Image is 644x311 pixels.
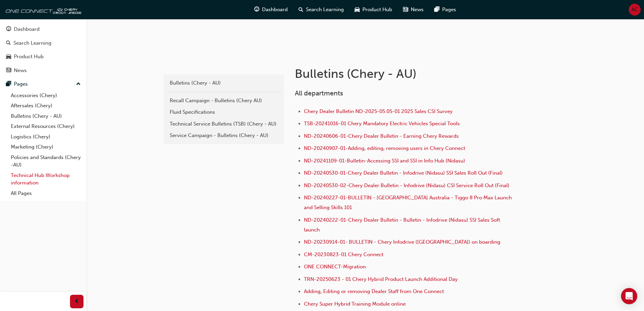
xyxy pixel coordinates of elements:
a: Search Learning [3,37,84,49]
div: Search Learning [14,39,51,47]
a: All Pages [8,188,84,199]
a: Fluid Specifications [166,106,281,118]
button: DashboardSearch LearningProduct HubNews [3,22,84,78]
span: Dashboard [262,6,288,14]
a: news-iconNews [398,3,429,17]
div: Product Hub [14,53,44,61]
a: ND-20240530-01-Chery Dealer Bulletin - Infodrive (Nidasu) SSI Sales Roll Out (Final) [304,170,503,176]
a: guage-iconDashboard [249,3,293,17]
div: Fluid Specifications [170,108,278,116]
div: Service Campaign - Bulletins (Chery - AU) [170,132,278,139]
span: search-icon [6,40,11,46]
a: ND-20240222-01-Chery Dealer Bulletin - Bulletin - Infodrive (Nidasu) SSI Sales Soft launch [304,217,501,233]
a: Chery Super Hybrid Training Module online [304,301,406,307]
a: car-iconProduct Hub [349,3,398,17]
a: Service Campaign - Bulletins (Chery - AU) [166,130,281,141]
a: ONE CONNECT-Migration [304,264,366,270]
span: Search Learning [306,6,344,14]
div: Dashboard [14,25,40,33]
div: Bulletins (Chery - AU) [170,79,278,87]
a: Product Hub [3,50,84,63]
a: Technical Hub Workshop information [8,170,84,188]
a: CM-20230823-01 Chery Connect [304,251,383,258]
img: oneconnect [3,3,81,16]
a: TSB-20241016-01 Chery Mandatory Electric Vehicles Special Tools [304,120,460,127]
span: car-icon [6,54,11,60]
a: ND-20241109-01-Bulletin-Accessing SSI and SSI in Info Hub (Nidasu) [304,158,465,164]
span: News [411,6,424,14]
a: pages-iconPages [429,3,461,17]
a: Accessories (Chery) [8,90,84,101]
button: Pages [3,78,84,90]
div: Recall Campaign - Bulletins (Chery AU) [170,97,278,105]
a: Technical Service Bulletins (TSB) (Chery - AU) [166,118,281,130]
div: News [14,67,27,74]
a: ND-20240907-01-Adding, editing, removing users in Chery Connect [304,145,465,151]
a: Aftersales (Chery) [8,101,84,111]
span: news-icon [6,68,11,74]
div: Pages [14,80,28,88]
span: up-icon [76,80,81,89]
span: Product Hub [362,6,392,14]
span: pages-icon [434,5,439,14]
a: search-iconSearch Learning [293,3,349,17]
a: Dashboard [3,23,84,36]
a: ND-20230914-01- BULLETIN - Chery Infodrive ([GEOGRAPHIC_DATA]) on boarding [304,239,500,245]
span: Pages [442,6,456,14]
a: Recall Campaign - Bulletins (Chery AU) [166,95,281,107]
span: guage-icon [254,5,259,14]
a: TRN-20250623 - 01 Chery Hybrid Product Launch Additional Day [304,276,458,282]
a: ND-20240606-01-Chery Dealer Bulletin - Earning Chery Rewards [304,133,459,139]
a: Marketing (Chery) [8,142,84,152]
span: All departments [295,89,343,97]
button: AC [629,4,641,16]
span: pages-icon [6,81,11,87]
a: Bulletins (Chery - AU) [8,111,84,121]
a: Policies and Standards (Chery -AU) [8,152,84,170]
span: prev-icon [74,297,79,306]
a: ND-20240530-02-Chery Dealer Bulletin - Infodrive (Nidasu) CSI Service Roll Out (Final) [304,182,509,188]
a: Bulletins (Chery - AU) [166,77,281,89]
a: ND-20240227-01-BULLETIN - [GEOGRAPHIC_DATA] Australia - Tiggo 8 Pro Max Launch and Selling Skills... [304,195,513,210]
a: Logistics (Chery) [8,132,84,142]
div: Technical Service Bulletins (TSB) (Chery - AU) [170,120,278,128]
h1: Bulletins (Chery - AU) [295,66,517,81]
span: news-icon [403,5,408,14]
a: Chery Dealer Bulletin ND-2025-05.05-01 2025 Sales CSI Survey [304,108,453,114]
a: Adding, Editing or removing Dealer Staff from One Connect [304,288,444,294]
div: Open Intercom Messenger [621,288,637,304]
a: News [3,64,84,77]
span: car-icon [355,5,360,14]
a: External Resources (Chery) [8,121,84,132]
span: AC [631,6,638,14]
span: search-icon [299,5,303,14]
span: guage-icon [6,26,11,32]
